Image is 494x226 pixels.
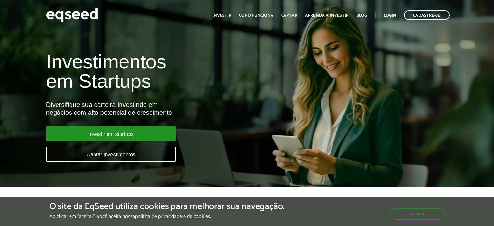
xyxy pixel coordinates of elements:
a: Aprenda a investir [305,13,348,18]
a: Investir em startups [46,126,176,141]
a: Blog [356,13,367,18]
h1: Investimentos em Startups [46,52,284,91]
button: Aceitar [390,208,445,220]
a: Cadastre-se [404,10,450,20]
a: política de privacidade e de cookies [135,214,210,219]
a: Captar investimentos [46,147,176,162]
p: Ao clicar em "aceitar", você aceita nossa . [49,213,285,219]
h5: O site da EqSeed utiliza cookies para melhorar sua navegação. [49,202,285,212]
a: Como funciona [239,13,273,18]
a: Login [384,13,396,18]
a: Investir [212,13,231,18]
a: Captar [281,13,297,18]
img: EqSeed [46,7,98,24]
div: Diversifique sua carteira investindo em negócios com alto potencial de crescimento [46,101,284,116]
